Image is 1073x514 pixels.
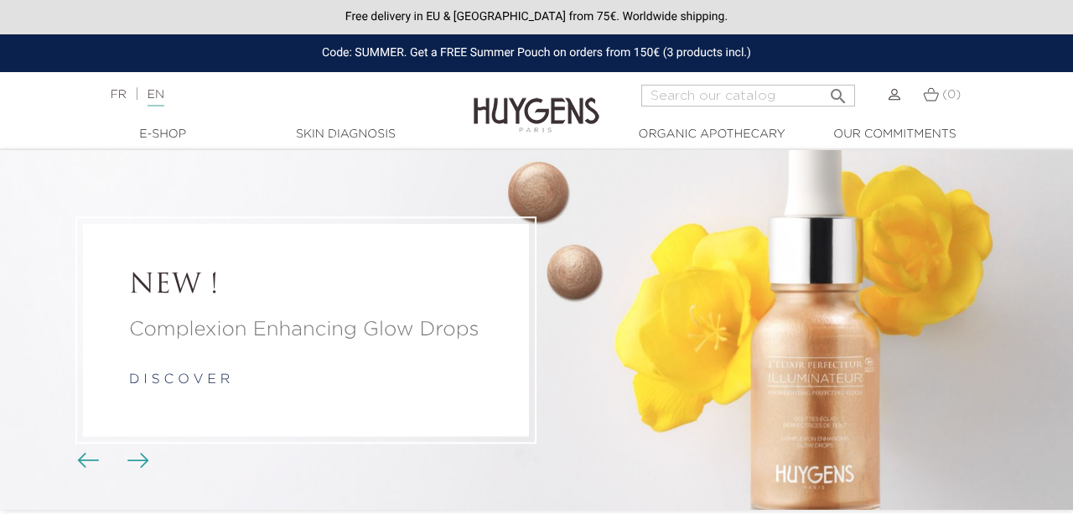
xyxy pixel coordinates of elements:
a: Skin Diagnosis [262,126,429,143]
a: NEW ! [129,270,483,302]
a: EN [148,89,164,106]
a: FR [111,89,127,101]
i:  [828,81,848,101]
a: Our commitments [811,126,978,143]
span: (0) [942,89,961,101]
button:  [823,80,853,102]
div: | [102,85,435,105]
a: Organic Apothecary [628,126,796,143]
a: E-Shop [79,126,246,143]
a: d i s c o v e r [129,373,230,387]
img: Huygens [474,70,599,135]
a: Complexion Enhancing Glow Drops [129,314,483,345]
input: Search [641,85,855,106]
div: Carousel buttons [84,449,138,474]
